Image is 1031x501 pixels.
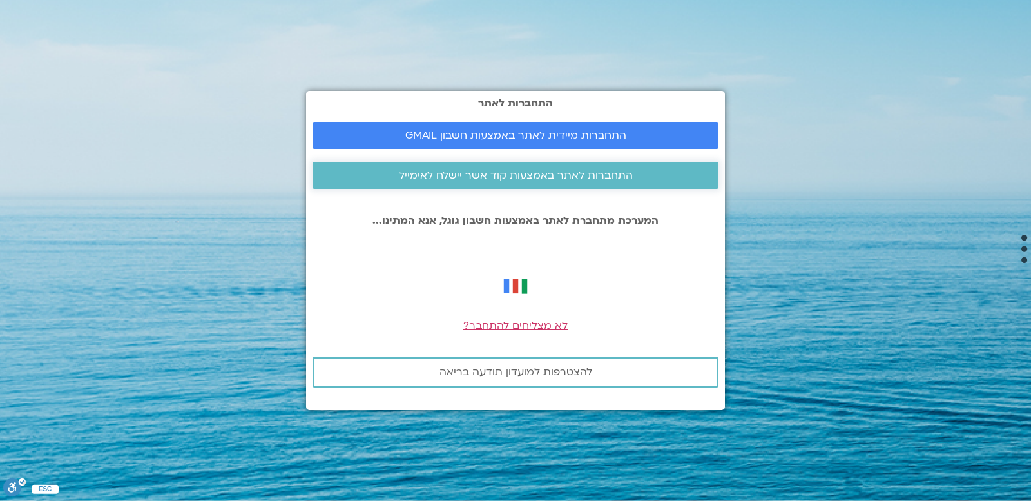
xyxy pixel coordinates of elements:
[313,357,718,388] a: להצטרפות למועדון תודעה בריאה
[313,97,718,109] h2: התחברות לאתר
[439,366,592,378] span: להצטרפות למועדון תודעה בריאה
[399,170,633,181] span: התחברות לאתר באמצעות קוד אשר יישלח לאימייל
[313,122,718,149] a: התחברות מיידית לאתר באמצעות חשבון GMAIL
[313,215,718,226] p: המערכת מתחברת לאתר באמצעות חשבון גוגל, אנא המתינו...
[405,130,626,141] span: התחברות מיידית לאתר באמצעות חשבון GMAIL
[463,319,568,333] a: לא מצליחים להתחבר?
[313,162,718,189] a: התחברות לאתר באמצעות קוד אשר יישלח לאימייל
